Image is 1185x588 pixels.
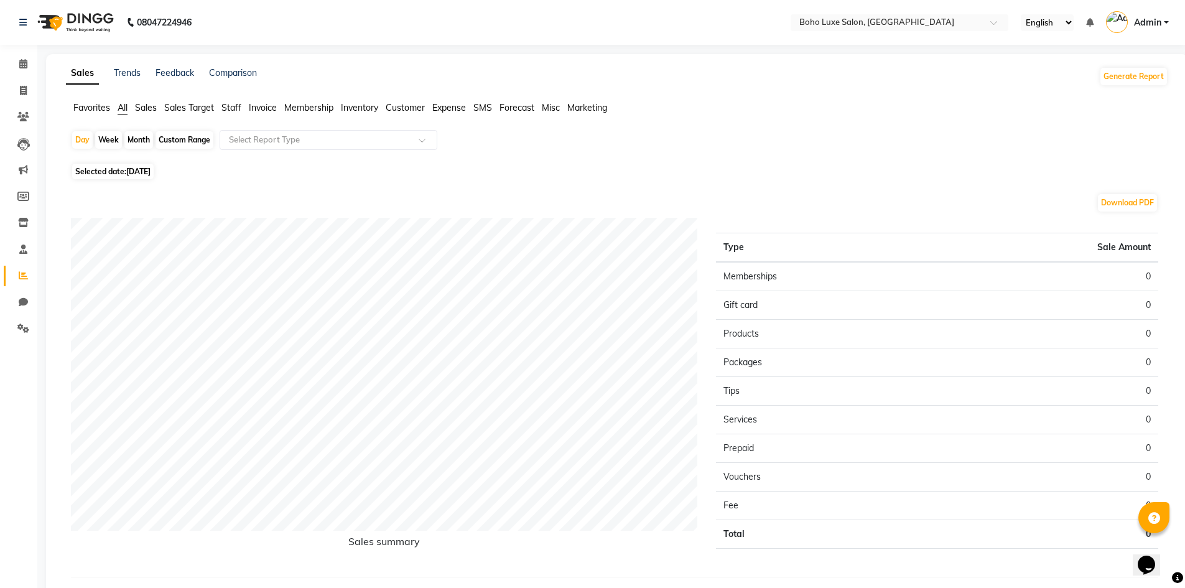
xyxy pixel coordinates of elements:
span: Invoice [249,102,277,113]
td: 0 [937,262,1158,291]
td: Vouchers [716,463,937,492]
iframe: chat widget [1133,538,1173,576]
span: Favorites [73,102,110,113]
td: 0 [937,291,1158,320]
span: Sales [135,102,157,113]
td: 0 [937,406,1158,434]
div: Month [124,131,153,149]
td: Packages [716,348,937,377]
td: Tips [716,377,937,406]
b: 08047224946 [137,5,192,40]
span: Sales Target [164,102,214,113]
span: Forecast [500,102,534,113]
span: Inventory [341,102,378,113]
th: Sale Amount [937,233,1158,263]
a: Comparison [209,67,257,78]
span: Customer [386,102,425,113]
td: 0 [937,520,1158,549]
span: Marketing [567,102,607,113]
td: Prepaid [716,434,937,463]
span: [DATE] [126,167,151,176]
span: Admin [1134,16,1161,29]
td: 0 [937,348,1158,377]
td: 0 [937,492,1158,520]
td: Products [716,320,937,348]
td: Fee [716,492,937,520]
span: Staff [221,102,241,113]
span: Misc [542,102,560,113]
th: Type [716,233,937,263]
td: Gift card [716,291,937,320]
a: Trends [114,67,141,78]
td: Memberships [716,262,937,291]
a: Feedback [156,67,194,78]
h6: Sales summary [71,536,697,553]
button: Download PDF [1098,194,1157,212]
td: 0 [937,377,1158,406]
span: Membership [284,102,333,113]
td: 0 [937,320,1158,348]
span: SMS [473,102,492,113]
img: logo [32,5,117,40]
span: All [118,102,128,113]
img: Admin [1106,11,1128,33]
td: 0 [937,463,1158,492]
span: Selected date: [72,164,154,179]
span: Expense [432,102,466,113]
td: 0 [937,434,1158,463]
td: Total [716,520,937,549]
div: Day [72,131,93,149]
td: Services [716,406,937,434]
div: Custom Range [156,131,213,149]
div: Week [95,131,122,149]
a: Sales [66,62,99,85]
button: Generate Report [1100,68,1167,85]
